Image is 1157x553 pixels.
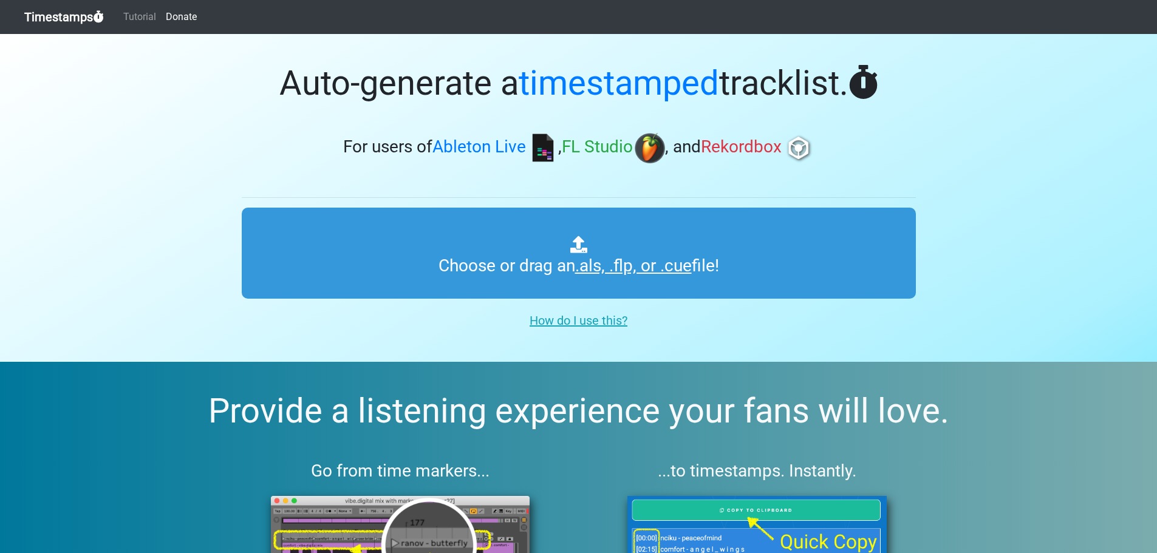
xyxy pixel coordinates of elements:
[701,137,782,157] span: Rekordbox
[528,133,558,163] img: ableton.png
[432,137,526,157] span: Ableton Live
[519,63,719,103] span: timestamped
[783,133,814,163] img: rb.png
[530,313,627,328] u: How do I use this?
[29,391,1128,432] h2: Provide a listening experience your fans will love.
[562,137,633,157] span: FL Studio
[161,5,202,29] a: Donate
[24,5,104,29] a: Timestamps
[598,461,916,481] h3: ...to timestamps. Instantly.
[635,133,665,163] img: fl.png
[118,5,161,29] a: Tutorial
[242,63,916,104] h1: Auto-generate a tracklist.
[242,461,559,481] h3: Go from time markers...
[242,133,916,163] h3: For users of , , and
